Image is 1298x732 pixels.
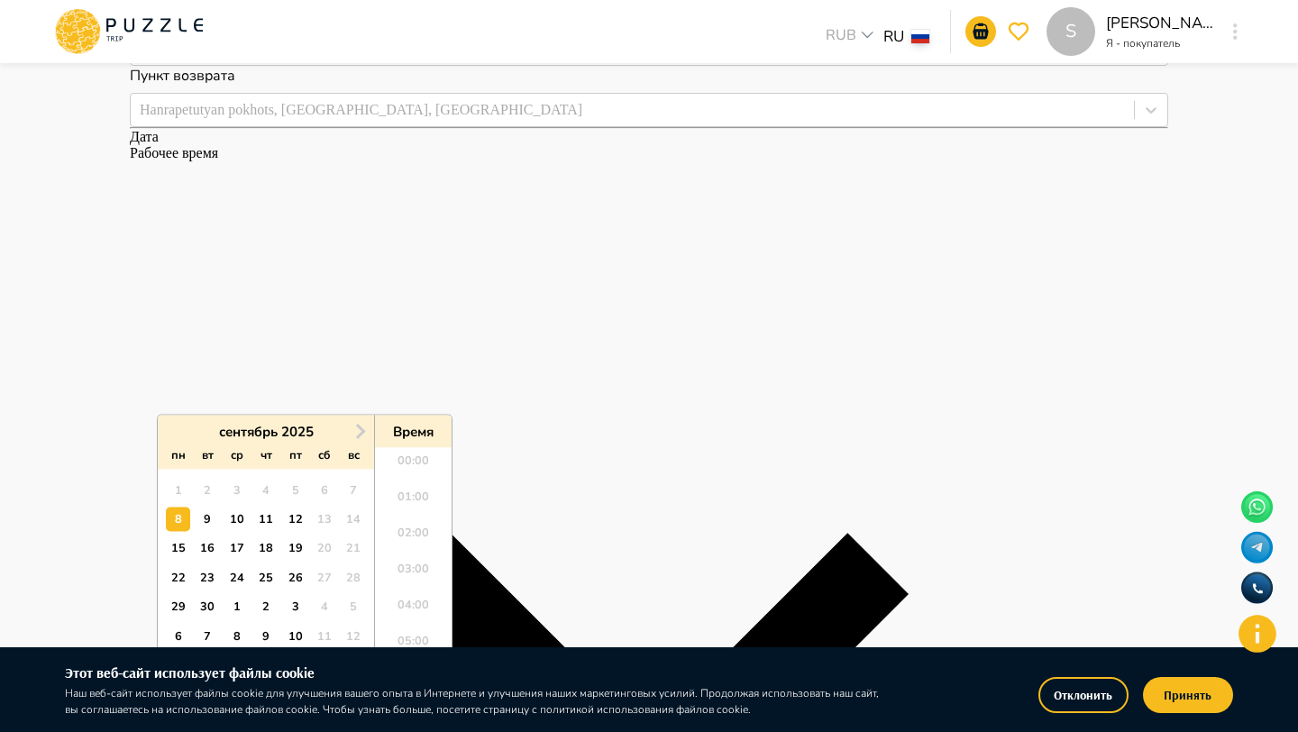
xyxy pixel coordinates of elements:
[375,520,452,556] li: 02:00
[196,508,220,532] div: Choose вторник, 9 сентября 2025 г.
[312,443,336,467] div: сб
[253,536,278,561] div: Choose четверг, 18 сентября 2025 г.
[1047,7,1095,56] div: S
[911,30,929,43] img: lang
[224,443,249,467] div: ср
[253,508,278,532] div: Choose четверг, 11 сентября 2025 г.
[224,565,249,590] div: Choose среда, 24 сентября 2025 г.
[375,628,452,664] li: 05:00
[253,478,278,502] div: Not available четверг, 4 сентября 2025 г.
[166,624,190,648] div: Choose понедельник, 6 октября 2025 г.
[253,443,278,467] div: чт
[130,129,1168,145] p: Дата
[283,624,307,648] div: Choose пятница, 10 октября 2025 г.
[166,443,190,467] div: пн
[196,443,220,467] div: вт
[375,448,452,484] li: 00:00
[253,595,278,619] div: Choose четверг, 2 октября 2025 г.
[196,536,220,561] div: Choose вторник, 16 сентября 2025 г.
[375,484,452,520] li: 01:00
[342,536,366,561] div: Not available воскресенье, 21 сентября 2025 г.
[375,556,452,592] li: 03:00
[163,475,368,651] div: month 2025-09
[375,592,452,628] li: 04:00
[820,24,883,50] div: RUB
[379,423,447,441] div: Время
[224,536,249,561] div: Choose среда, 17 сентября 2025 г.
[342,595,366,619] div: Not available воскресенье, 5 октября 2025 г.
[283,478,307,502] div: Not available пятница, 5 сентября 2025 г.
[1143,677,1233,713] button: Принять
[224,624,249,648] div: Choose среда, 8 октября 2025 г.
[312,508,336,532] div: Not available суббота, 13 сентября 2025 г.
[342,565,366,590] div: Not available воскресенье, 28 сентября 2025 г.
[158,423,374,441] div: сентябрь 2025
[342,478,366,502] div: Not available воскресенье, 7 сентября 2025 г.
[342,443,366,467] div: вс
[130,66,235,86] label: Пункт возврата
[1106,35,1214,51] p: Я - покупатель
[224,478,249,502] div: Not available среда, 3 сентября 2025 г.
[196,624,220,648] div: Choose вторник, 7 октября 2025 г.
[312,565,336,590] div: Not available суббота, 27 сентября 2025 г.
[253,565,278,590] div: Choose четверг, 25 сентября 2025 г.
[342,624,366,648] div: Not available воскресенье, 12 октября 2025 г.
[196,478,220,502] div: Not available вторник, 2 сентября 2025 г.
[130,145,1168,161] p: Рабочее время
[965,16,996,47] button: go-to-basket-submit-button
[283,443,307,467] div: пт
[1003,16,1034,47] button: go-to-wishlist-submit-button
[1038,677,1129,713] button: Отклонить
[312,536,336,561] div: Not available суббота, 20 сентября 2025 г.
[166,478,190,502] div: Not available понедельник, 1 сентября 2025 г.
[283,595,307,619] div: Choose пятница, 3 октября 2025 г.
[283,508,307,532] div: Choose пятница, 12 сентября 2025 г.
[224,508,249,532] div: Choose среда, 10 сентября 2025 г.
[166,565,190,590] div: Choose понедельник, 22 сентября 2025 г.
[166,508,190,532] div: Choose понедельник, 8 сентября 2025 г.
[883,25,904,49] p: RU
[166,536,190,561] div: Choose понедельник, 15 сентября 2025 г.
[1106,12,1214,35] p: [PERSON_NAME]
[342,508,366,532] div: Not available воскресенье, 14 сентября 2025 г.
[196,565,220,590] div: Choose вторник, 23 сентября 2025 г.
[312,478,336,502] div: Not available суббота, 6 сентября 2025 г.
[312,624,336,648] div: Not available суббота, 11 октября 2025 г.
[166,595,190,619] div: Choose понедельник, 29 сентября 2025 г.
[65,662,882,685] h6: Этот веб-сайт использует файлы cookie
[283,565,307,590] div: Choose пятница, 26 сентября 2025 г.
[224,595,249,619] div: Choose среда, 1 октября 2025 г.
[253,624,278,648] div: Choose четверг, 9 октября 2025 г.
[65,685,882,718] p: Наш веб-сайт использует файлы cookie для улучшения вашего опыта в Интернете и улучшения наших мар...
[346,417,375,446] button: Next Month
[312,595,336,619] div: Not available суббота, 4 октября 2025 г.
[283,536,307,561] div: Choose пятница, 19 сентября 2025 г.
[196,595,220,619] div: Choose вторник, 30 сентября 2025 г.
